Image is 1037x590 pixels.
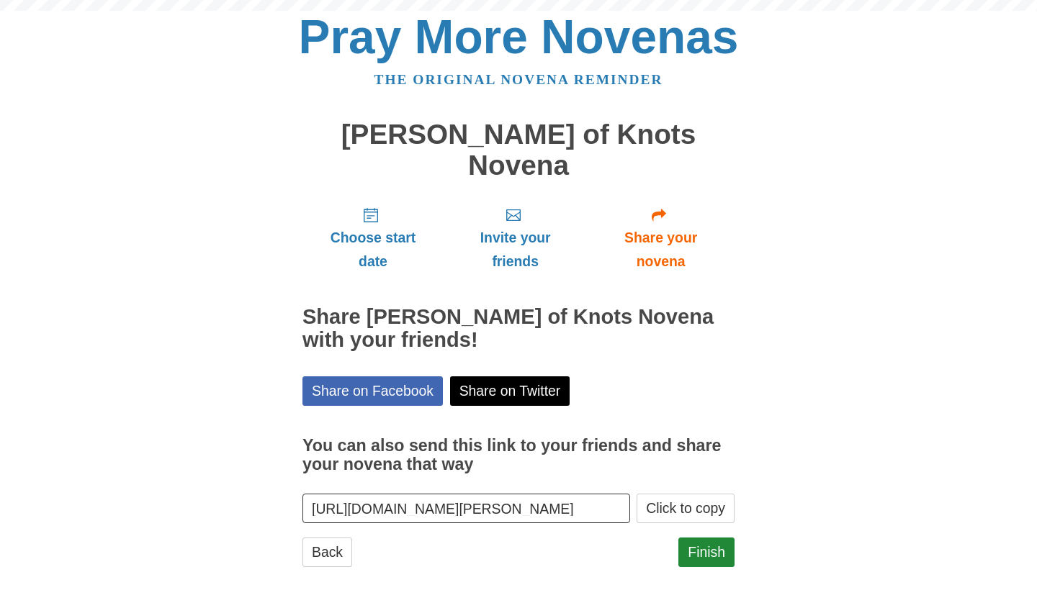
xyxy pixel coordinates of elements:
[601,226,720,273] span: Share your novena
[637,494,735,523] button: Click to copy
[302,306,735,352] h2: Share [PERSON_NAME] of Knots Novena with your friends!
[302,437,735,473] h3: You can also send this link to your friends and share your novena that way
[302,119,735,181] h1: [PERSON_NAME] of Knots Novena
[374,72,663,87] a: The original novena reminder
[450,376,570,406] a: Share on Twitter
[458,226,573,273] span: Invite your friends
[317,226,429,273] span: Choose start date
[302,195,444,281] a: Choose start date
[444,195,587,281] a: Invite your friends
[678,537,735,567] a: Finish
[299,10,739,63] a: Pray More Novenas
[302,537,352,567] a: Back
[587,195,735,281] a: Share your novena
[302,376,443,406] a: Share on Facebook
